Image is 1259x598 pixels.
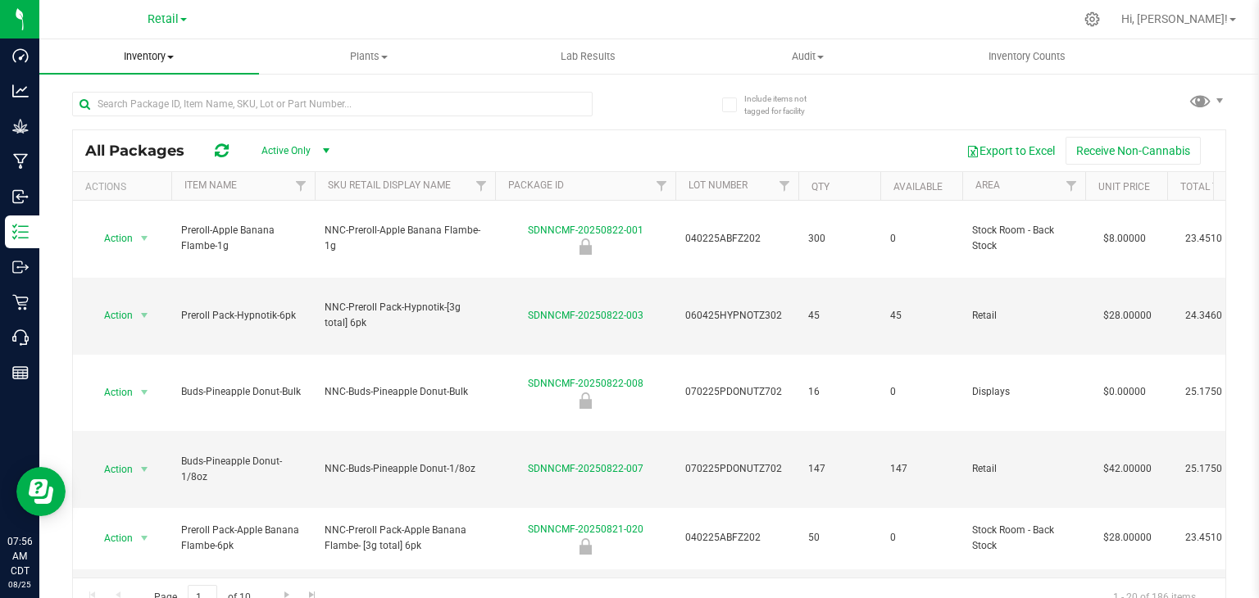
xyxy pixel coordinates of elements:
p: 08/25 [7,578,32,591]
span: Preroll Pack-Hypnotik-6pk [181,308,305,324]
span: 0 [890,384,952,400]
a: Filter [288,172,315,200]
span: $28.00000 [1095,304,1160,328]
span: Hi, [PERSON_NAME]! [1121,12,1228,25]
span: NNC-Preroll-Apple Banana Flambe-1g [325,223,485,254]
span: Plants [260,49,478,64]
span: NNC-Preroll Pack-Apple Banana Flambe- [3g total] 6pk [325,523,485,554]
span: Audit [698,49,916,64]
inline-svg: Outbound [12,259,29,275]
span: select [134,458,155,481]
span: 25.1750 [1177,380,1230,404]
a: Total THC% [1180,181,1239,193]
a: SDNNCMF-20250822-003 [528,310,643,321]
a: SDNNCMF-20250822-008 [528,378,643,389]
a: Item Name [184,179,237,191]
span: Action [89,527,134,550]
span: Stock Room - Back Stock [972,523,1075,554]
span: 147 [808,461,870,477]
span: select [134,527,155,550]
button: Receive Non-Cannabis [1066,137,1201,165]
a: Filter [648,172,675,200]
span: Retail [972,308,1075,324]
span: 45 [808,308,870,324]
span: NNC-Preroll Pack-Hypnotik-[3g total] 6pk [325,300,485,331]
span: select [134,381,155,404]
inline-svg: Inbound [12,188,29,205]
span: $0.00000 [1095,380,1154,404]
a: Lab Results [479,39,698,74]
span: Preroll Pack-Apple Banana Flambe-6pk [181,523,305,554]
button: Export to Excel [956,137,1066,165]
a: Qty [811,181,829,193]
span: Buds-Pineapple Donut-Bulk [181,384,305,400]
span: Preroll-Apple Banana Flambe-1g [181,223,305,254]
span: 0 [890,530,952,546]
a: Inventory [39,39,259,74]
div: Newly Received [493,538,678,555]
inline-svg: Manufacturing [12,153,29,170]
p: 07:56 AM CDT [7,534,32,578]
div: Actions [85,181,165,193]
span: 300 [808,231,870,247]
a: Filter [1058,172,1085,200]
span: 45 [890,308,952,324]
div: Newly Received [493,238,678,255]
inline-svg: Call Center [12,329,29,346]
span: 040225ABFZ202 [685,231,789,247]
span: select [134,227,155,250]
span: 070225PDONUTZ702 [685,461,789,477]
span: 040225ABFZ202 [685,530,789,546]
a: Unit Price [1098,181,1150,193]
span: 147 [890,461,952,477]
inline-svg: Dashboard [12,48,29,64]
span: All Packages [85,142,201,160]
a: Filter [468,172,495,200]
span: 23.4510 [1177,526,1230,550]
a: Available [893,181,943,193]
span: 24.3460 [1177,304,1230,328]
iframe: Resource center [16,467,66,516]
span: 16 [808,384,870,400]
input: Search Package ID, Item Name, SKU, Lot or Part Number... [72,92,593,116]
inline-svg: Grow [12,118,29,134]
span: $42.00000 [1095,457,1160,481]
inline-svg: Analytics [12,83,29,99]
span: 0 [890,231,952,247]
span: 25.1750 [1177,457,1230,481]
a: Filter [771,172,798,200]
span: 060425HYPNOTZ302 [685,308,789,324]
inline-svg: Reports [12,365,29,381]
span: Inventory Counts [966,49,1088,64]
span: 070225PDONUTZ702 [685,384,789,400]
span: Displays [972,384,1075,400]
a: Plants [259,39,479,74]
a: Lot Number [689,179,748,191]
div: Manage settings [1082,11,1102,27]
a: Package ID [508,179,564,191]
span: Action [89,458,134,481]
span: select [134,304,155,327]
span: Action [89,304,134,327]
span: 23.4510 [1177,227,1230,251]
a: Area [975,179,1000,191]
span: $8.00000 [1095,227,1154,251]
div: Newly Received [493,392,678,409]
a: Inventory Counts [917,39,1137,74]
span: Action [89,381,134,404]
span: NNC-Buds-Pineapple Donut-Bulk [325,384,485,400]
span: Action [89,227,134,250]
inline-svg: Inventory [12,224,29,240]
span: Include items not tagged for facility [744,93,826,117]
span: $28.00000 [1095,526,1160,550]
a: SDNNCMF-20250822-001 [528,224,643,236]
span: Lab Results [539,49,638,64]
span: Retail [148,12,179,26]
a: SKU Retail Display Name [328,179,451,191]
inline-svg: Retail [12,294,29,310]
a: Audit [698,39,917,74]
span: NNC-Buds-Pineapple Donut-1/8oz [325,461,485,477]
a: SDNNCMF-20250822-007 [528,463,643,474]
span: 50 [808,530,870,546]
span: Buds-Pineapple Donut-1/8oz [181,454,305,485]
